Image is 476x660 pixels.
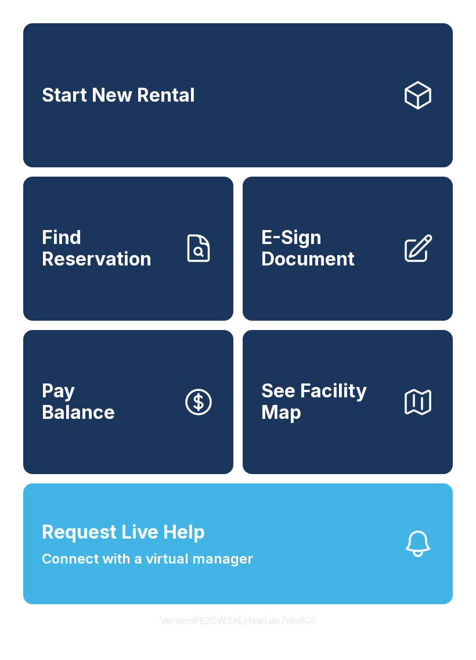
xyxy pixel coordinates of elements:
span: See Facility Map [261,381,392,423]
span: E-Sign Document [261,227,392,270]
span: Start New Rental [42,85,195,106]
a: E-Sign Document [243,177,453,321]
button: Request Live HelpConnect with a virtual manager [23,483,453,604]
button: VersionPE2CWShLHxwLdo7nhiB05 [151,604,326,637]
span: Find Reservation [42,227,173,270]
span: Request Live Help [42,518,205,546]
span: Connect with a virtual manager [42,548,253,569]
a: Find Reservation [23,177,233,321]
a: PayBalance [23,330,233,474]
a: Start New Rental [23,23,453,167]
button: See Facility Map [243,330,453,474]
span: Pay Balance [42,381,115,423]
